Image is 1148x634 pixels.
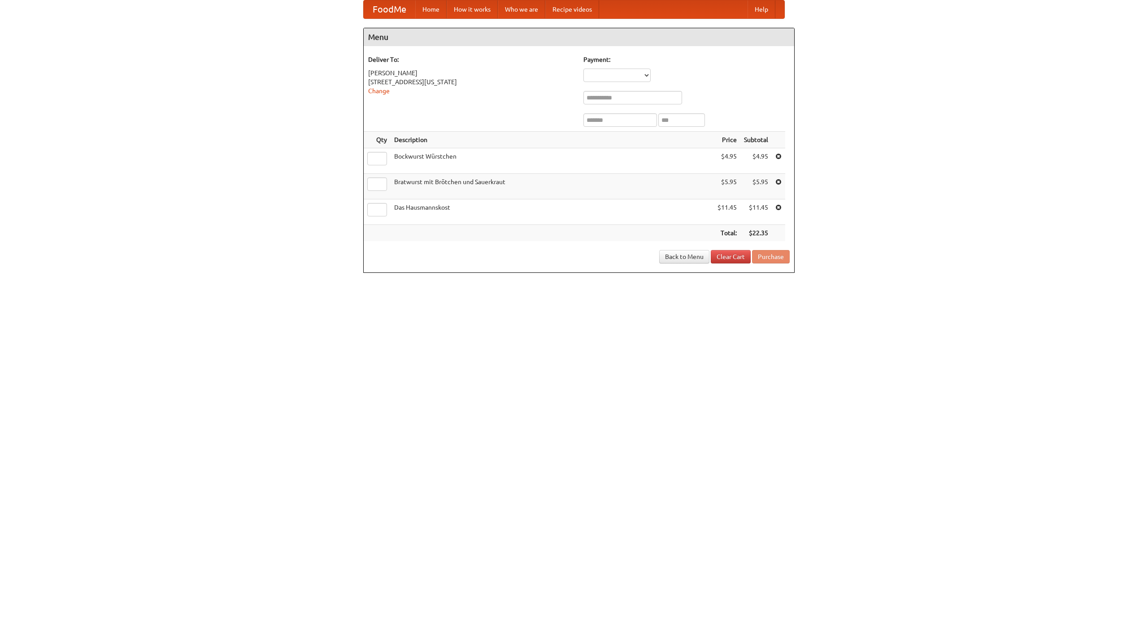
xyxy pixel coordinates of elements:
[714,174,740,199] td: $5.95
[368,78,574,86] div: [STREET_ADDRESS][US_STATE]
[714,132,740,148] th: Price
[391,174,714,199] td: Bratwurst mit Brötchen und Sauerkraut
[368,55,574,64] h5: Deliver To:
[368,87,390,95] a: Change
[498,0,545,18] a: Who we are
[364,132,391,148] th: Qty
[740,199,772,225] td: $11.45
[364,0,415,18] a: FoodMe
[714,148,740,174] td: $4.95
[583,55,790,64] h5: Payment:
[748,0,775,18] a: Help
[391,132,714,148] th: Description
[545,0,599,18] a: Recipe videos
[391,199,714,225] td: Das Hausmannskost
[740,132,772,148] th: Subtotal
[364,28,794,46] h4: Menu
[447,0,498,18] a: How it works
[659,250,709,263] a: Back to Menu
[368,69,574,78] div: [PERSON_NAME]
[740,225,772,242] th: $22.35
[711,250,751,263] a: Clear Cart
[714,225,740,242] th: Total:
[740,148,772,174] td: $4.95
[391,148,714,174] td: Bockwurst Würstchen
[740,174,772,199] td: $5.95
[415,0,447,18] a: Home
[752,250,790,263] button: Purchase
[714,199,740,225] td: $11.45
